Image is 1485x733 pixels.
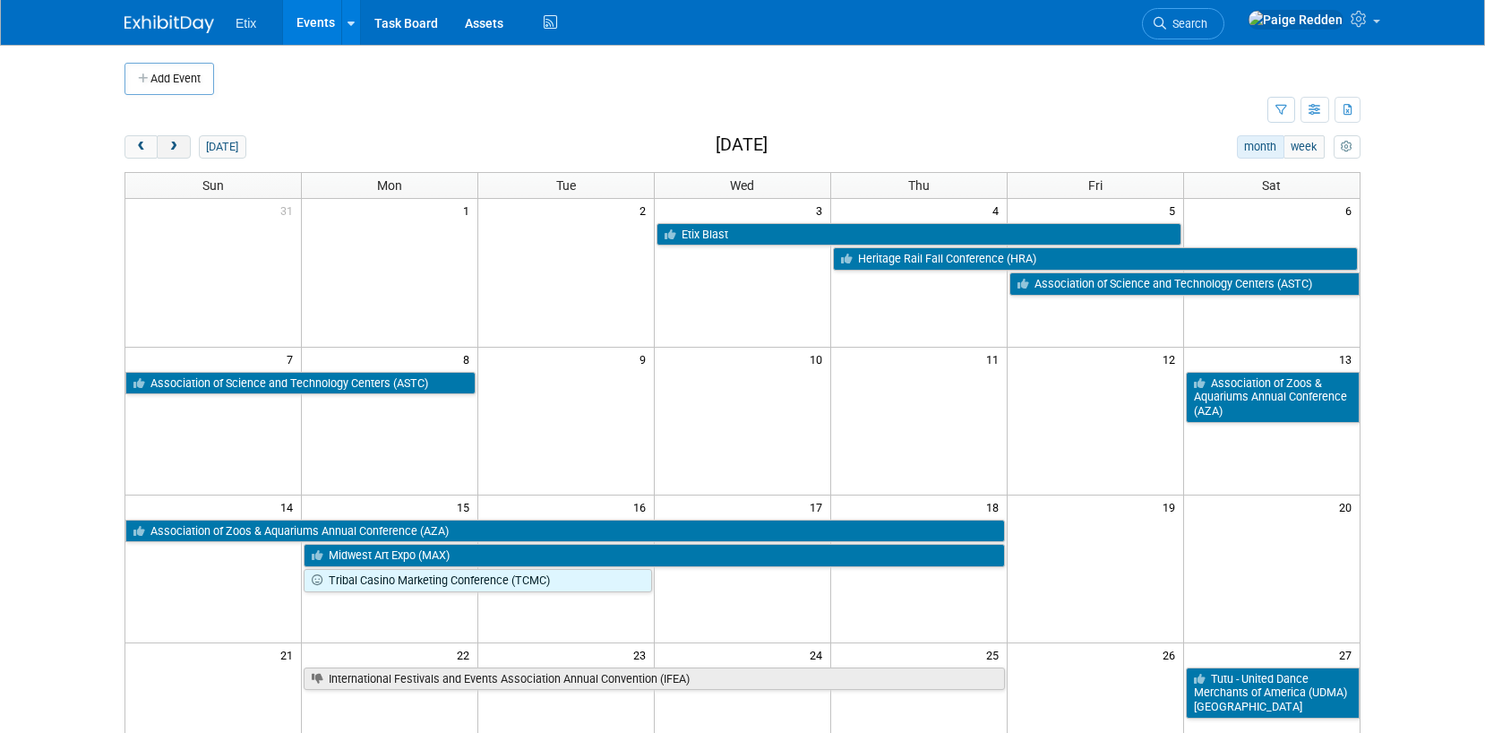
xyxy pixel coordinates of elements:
span: 17 [808,496,830,518]
span: 14 [279,496,301,518]
span: Tue [556,178,576,193]
button: myCustomButton [1334,135,1361,159]
a: Etix Blast [657,223,1181,246]
h2: [DATE] [716,135,768,155]
span: 1 [461,199,477,221]
span: Fri [1088,178,1103,193]
button: prev [124,135,158,159]
span: 23 [631,643,654,666]
span: 4 [991,199,1007,221]
span: 10 [808,348,830,370]
a: Search [1142,8,1224,39]
span: 18 [984,496,1007,518]
span: 21 [279,643,301,666]
span: Wed [730,178,754,193]
a: Tutu - United Dance Merchants of America (UDMA) [GEOGRAPHIC_DATA] [1186,668,1360,719]
a: Heritage Rail Fall Conference (HRA) [833,247,1358,271]
button: Add Event [124,63,214,95]
span: 22 [455,643,477,666]
span: 9 [638,348,654,370]
span: 15 [455,496,477,518]
span: Sun [202,178,224,193]
span: 19 [1161,496,1183,518]
span: 3 [814,199,830,221]
a: Tribal Casino Marketing Conference (TCMC) [304,569,652,592]
span: Mon [377,178,402,193]
span: Sat [1262,178,1281,193]
span: 2 [638,199,654,221]
span: 13 [1337,348,1360,370]
img: ExhibitDay [124,15,214,33]
span: 25 [984,643,1007,666]
a: Association of Zoos & Aquariums Annual Conference (AZA) [125,520,1005,543]
span: 7 [285,348,301,370]
span: 24 [808,643,830,666]
span: 5 [1167,199,1183,221]
a: Association of Zoos & Aquariums Annual Conference (AZA) [1186,372,1360,423]
i: Personalize Calendar [1341,142,1352,153]
span: 31 [279,199,301,221]
a: International Festivals and Events Association Annual Convention (IFEA) [304,668,1004,691]
a: Midwest Art Expo (MAX) [304,544,1004,567]
a: Association of Science and Technology Centers (ASTC) [1009,272,1360,296]
span: 16 [631,496,654,518]
button: next [157,135,190,159]
img: Paige Redden [1248,10,1343,30]
span: 11 [984,348,1007,370]
span: 20 [1337,496,1360,518]
span: 6 [1343,199,1360,221]
span: Thu [908,178,930,193]
span: 27 [1337,643,1360,666]
a: Association of Science and Technology Centers (ASTC) [125,372,476,395]
span: Search [1166,17,1207,30]
button: month [1237,135,1284,159]
button: [DATE] [199,135,246,159]
span: Etix [236,16,256,30]
button: week [1283,135,1325,159]
span: 12 [1161,348,1183,370]
span: 26 [1161,643,1183,666]
span: 8 [461,348,477,370]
